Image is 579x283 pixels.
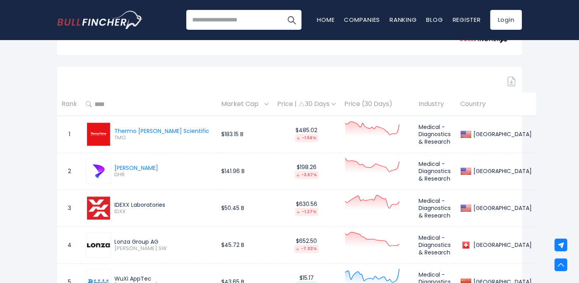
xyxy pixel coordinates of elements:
[471,167,532,175] div: [GEOGRAPHIC_DATA]
[87,160,110,183] img: DHR.png
[57,190,81,227] td: 3
[217,227,273,264] td: $45.72 B
[57,11,143,29] a: Go to homepage
[390,15,417,24] a: Ranking
[86,158,158,184] a: [PERSON_NAME] DHR
[221,98,262,110] span: Market Cap
[114,275,212,282] div: WuXi AppTec
[277,237,336,253] div: $652.50
[277,127,336,142] div: $485.02
[114,127,209,135] div: Thermo [PERSON_NAME] Scientific
[114,238,212,245] div: Lonza Group AG
[114,135,209,141] span: TMO
[87,243,110,247] img: LONN.SW.png
[114,201,212,208] div: IDEXX Laboratories
[344,15,380,24] a: Companies
[277,200,336,216] div: $630.56
[414,92,456,116] th: Industry
[87,123,110,146] img: TMO.png
[57,227,81,264] td: 4
[295,171,318,179] div: -3.67%
[217,153,273,190] td: $141.96 B
[57,153,81,190] td: 2
[57,92,81,116] th: Rank
[277,164,336,179] div: $198.26
[414,153,456,190] td: Medical - Diagnostics & Research
[57,116,81,153] td: 1
[414,190,456,227] td: Medical - Diagnostics & Research
[295,134,318,142] div: -1.56%
[114,245,212,252] span: [PERSON_NAME].SW
[86,121,209,147] a: Thermo [PERSON_NAME] Scientific TMO
[426,15,443,24] a: Blog
[452,15,481,24] a: Register
[217,116,273,153] td: $183.15 B
[414,227,456,264] td: Medical - Diagnostics & Research
[114,171,158,178] span: DHR
[294,244,318,253] div: -7.02%
[340,92,414,116] th: Price (30 Days)
[282,10,301,30] button: Search
[471,204,532,212] div: [GEOGRAPHIC_DATA]
[277,100,336,108] div: Price | 30 Days
[217,190,273,227] td: $50.45 B
[317,15,334,24] a: Home
[114,164,158,171] div: [PERSON_NAME]
[471,131,532,138] div: [GEOGRAPHIC_DATA]
[114,208,212,215] span: IDXX
[471,241,532,248] div: [GEOGRAPHIC_DATA]
[295,208,318,216] div: -1.27%
[456,92,536,116] th: Country
[87,196,110,219] img: IDXX.png
[490,10,522,30] a: Login
[57,11,143,29] img: Bullfincher logo
[414,116,456,153] td: Medical - Diagnostics & Research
